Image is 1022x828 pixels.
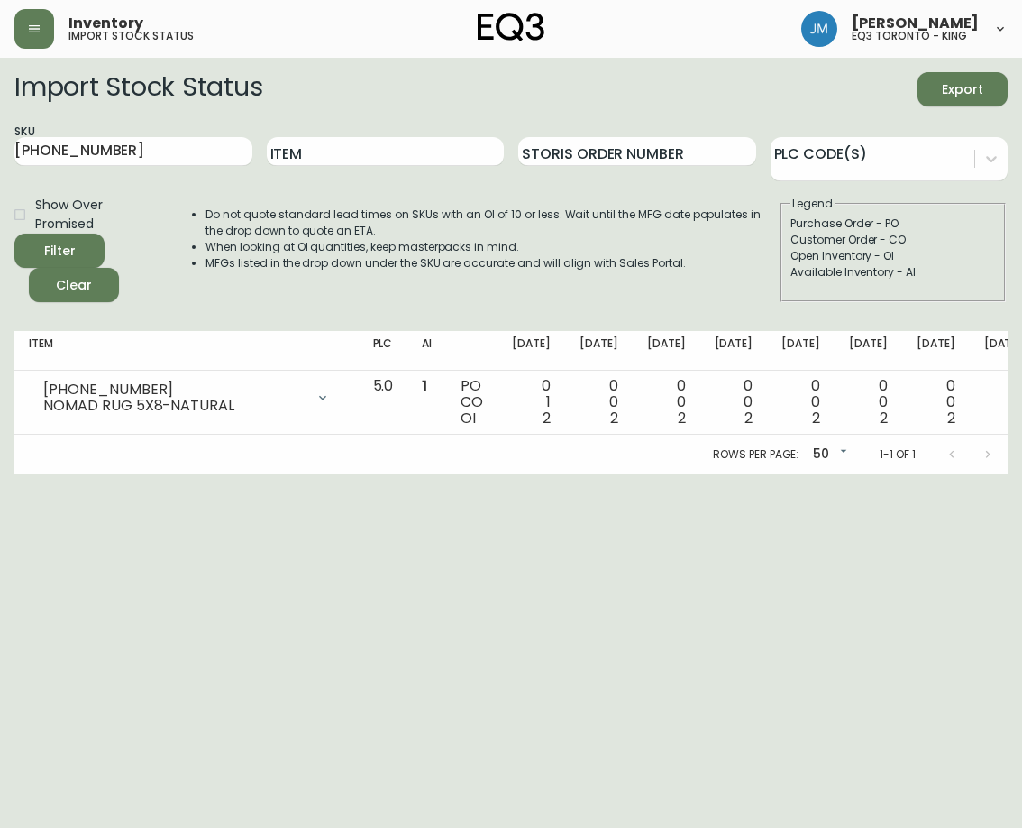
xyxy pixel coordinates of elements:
[543,408,551,428] span: 2
[633,331,700,371] th: [DATE]
[932,78,993,101] span: Export
[205,239,779,255] li: When looking at OI quantities, keep masterpacks in mind.
[790,248,996,264] div: Open Inventory - OI
[205,207,779,239] li: Do not quote standard lead times on SKUs with an OI of 10 or less. Wait until the MFG date popula...
[35,196,155,234] span: Show Over Promised
[68,16,143,31] span: Inventory
[478,13,544,41] img: logo
[359,331,408,371] th: PLC
[678,408,686,428] span: 2
[68,31,194,41] h5: import stock status
[29,378,344,418] div: [PHONE_NUMBER]NOMAD RUG 5X8-NATURAL
[713,446,798,463] p: Rows per page:
[700,331,768,371] th: [DATE]
[790,264,996,281] div: Available Inventory - AI
[422,375,427,396] span: 1
[767,331,835,371] th: [DATE]
[852,31,967,41] h5: eq3 toronto - king
[44,240,76,262] div: Filter
[781,378,820,427] div: 0 0
[461,378,483,427] div: PO CO
[29,268,119,302] button: Clear
[880,408,888,428] span: 2
[43,398,305,414] div: NOMAD RUG 5X8-NATURAL
[14,72,262,106] h2: Import Stock Status
[801,11,837,47] img: b88646003a19a9f750de19192e969c24
[812,408,820,428] span: 2
[849,378,888,427] div: 0 0
[917,72,1008,106] button: Export
[512,378,551,427] div: 0 1
[835,331,902,371] th: [DATE]
[647,378,686,427] div: 0 0
[790,216,996,232] div: Purchase Order - PO
[43,274,105,297] span: Clear
[14,234,105,268] button: Filter
[947,408,955,428] span: 2
[407,331,446,371] th: AI
[880,446,916,463] p: 1-1 of 1
[917,378,955,427] div: 0 0
[806,440,851,470] div: 50
[790,232,996,248] div: Customer Order - CO
[565,331,633,371] th: [DATE]
[461,408,476,428] span: OI
[715,378,753,427] div: 0 0
[43,382,305,398] div: [PHONE_NUMBER]
[610,408,618,428] span: 2
[497,331,565,371] th: [DATE]
[790,196,835,212] legend: Legend
[579,378,618,427] div: 0 0
[205,255,779,271] li: MFGs listed in the drop down under the SKU are accurate and will align with Sales Portal.
[359,371,408,435] td: 5.0
[744,408,753,428] span: 2
[852,16,979,31] span: [PERSON_NAME]
[14,331,359,371] th: Item
[902,331,970,371] th: [DATE]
